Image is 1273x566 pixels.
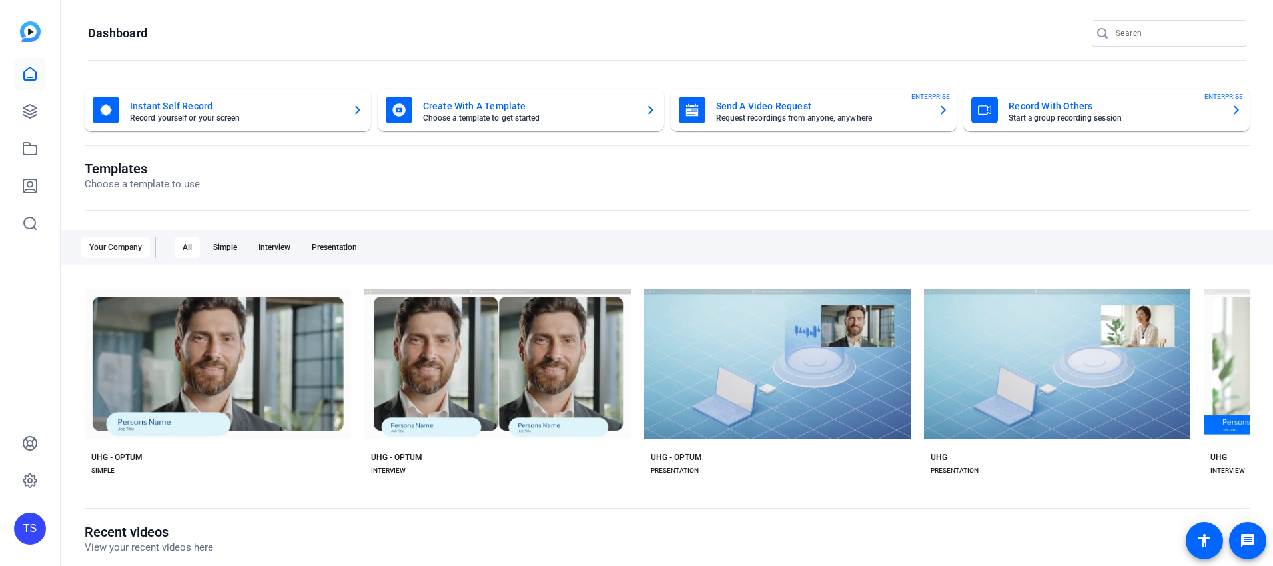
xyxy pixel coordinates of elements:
img: blue-gradient.svg [20,21,41,42]
h1: Dashboard [88,25,147,41]
div: Presentation [304,237,365,258]
button: Send A Video RequestRequest recordings from anyone, anywhereENTERPRISE [671,89,957,131]
div: UHG - OPTUM [91,452,143,463]
div: Interview [250,237,298,258]
div: INTERVIEW [1210,465,1245,476]
div: INTERVIEW [371,465,406,476]
mat-card-title: Instant Self Record [130,98,342,114]
div: TS [14,513,46,545]
div: UHG - OPTUM [371,452,422,463]
div: UHG [931,452,947,463]
p: View your recent videos here [85,540,213,555]
div: Your Company [81,237,150,258]
mat-icon: message [1240,533,1256,549]
mat-card-subtitle: Start a group recording session [1009,114,1220,122]
mat-card-subtitle: Choose a template to get started [423,114,635,122]
mat-card-title: Send A Video Request [716,98,928,114]
div: All [175,237,200,258]
h1: Recent videos [85,524,213,540]
div: SIMPLE [91,465,115,476]
mat-icon: accessibility [1196,533,1212,549]
span: ENTERPRISE [911,91,950,101]
div: UHG [1210,452,1227,463]
mat-card-subtitle: Request recordings from anyone, anywhere [716,114,928,122]
mat-card-title: Create With A Template [423,98,635,114]
button: Record With OthersStart a group recording sessionENTERPRISE [963,89,1250,131]
button: Instant Self RecordRecord yourself or your screen [85,89,371,131]
p: Choose a template to use [85,177,200,192]
div: Simple [205,237,245,258]
h1: Templates [85,161,200,177]
button: Create With A TemplateChoose a template to get started [378,89,664,131]
div: UHG - OPTUM [651,452,702,463]
input: Search [1116,25,1236,41]
mat-card-title: Record With Others [1009,98,1220,114]
span: ENTERPRISE [1204,91,1243,101]
mat-card-subtitle: Record yourself or your screen [130,114,342,122]
div: PRESENTATION [651,465,699,476]
div: PRESENTATION [931,465,979,476]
